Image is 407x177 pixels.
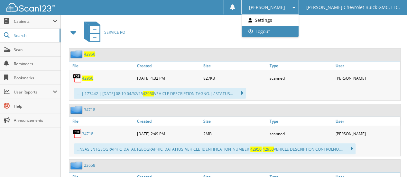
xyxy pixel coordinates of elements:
img: PDF.png [72,129,82,138]
a: 34718 [84,107,95,112]
div: ...NSAS LN [GEOGRAPHIC_DATA], [GEOGRAPHIC_DATA] [US_VEHICLE_IDENTIFICATION_NUMBER] VEHICLE DESCRI... [74,143,356,154]
a: SERVICE RO [80,20,125,45]
span: Reminders [14,61,57,66]
a: File [69,61,135,70]
div: [PERSON_NAME] [334,72,400,84]
a: 42950 [82,75,93,81]
a: Type [268,117,334,126]
span: User Reports [14,89,53,95]
span: 42950 [143,91,154,96]
span: Cabinets [14,19,53,24]
span: Scan [14,47,57,52]
span: Bookmarks [14,75,57,81]
a: User [334,117,400,126]
a: Size [202,61,268,70]
img: folder2.png [70,161,84,169]
span: 42950 [263,146,274,152]
a: Type [268,61,334,70]
a: 23658 [84,163,95,168]
img: folder2.png [70,50,84,58]
span: Search [14,33,56,38]
span: [PERSON_NAME] [249,5,285,9]
a: Settings [242,14,298,26]
span: SERVICE RO [104,30,125,35]
a: Created [135,117,202,126]
div: 827KB [202,72,268,84]
a: Size [202,117,268,126]
div: 2MB [202,127,268,140]
span: [PERSON_NAME] Chevrolet Buick GMC, LLC. [306,5,400,9]
a: 34718 [82,131,93,137]
span: Help [14,103,57,109]
iframe: Chat Widget [375,146,407,177]
div: [DATE] 2:49 PM [135,127,202,140]
span: 42950 [250,146,262,152]
img: PDF.png [72,73,82,83]
div: [PERSON_NAME] [334,127,400,140]
a: 42950 [84,51,95,57]
img: folder2.png [70,106,84,114]
div: scanned [268,127,334,140]
a: Created [135,61,202,70]
a: User [334,61,400,70]
a: File [69,117,135,126]
div: [DATE] 4:32 PM [135,72,202,84]
img: scan123-logo-white.svg [6,3,55,12]
a: Logout [242,26,298,37]
div: .... | 177442 | [DATE] 08:19 04/62/25 VEHICLE DESCRIPTION TAGNO.| / STATUS... [74,88,246,99]
span: Announcements [14,118,57,123]
div: scanned [268,72,334,84]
